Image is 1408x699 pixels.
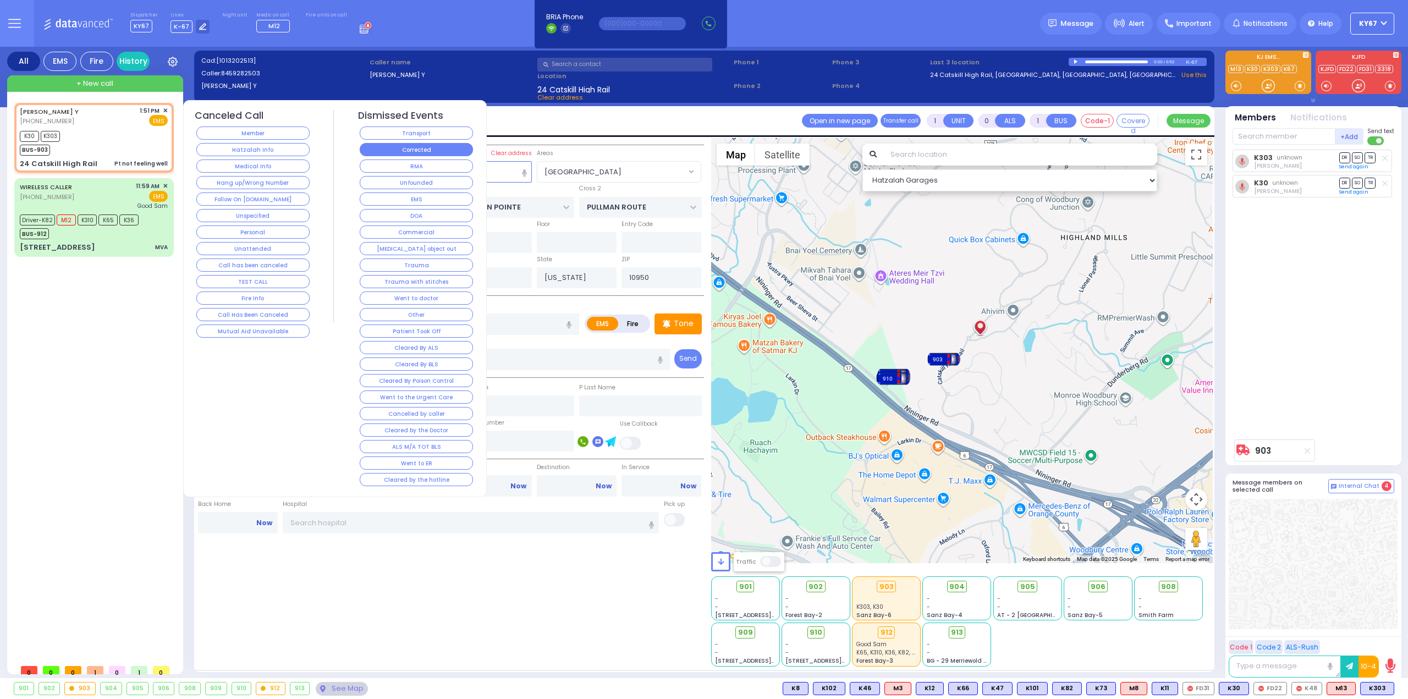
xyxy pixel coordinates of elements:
[98,214,118,225] span: K65
[201,56,366,65] label: Cad:
[1339,152,1350,163] span: DR
[1350,13,1394,35] button: KY67
[1186,58,1207,66] div: K-67
[878,626,895,639] div: 912
[1167,114,1211,128] button: Message
[620,420,658,428] label: Use Callback
[734,58,828,67] span: Phone 1
[222,12,247,19] label: Night unit
[87,666,103,674] span: 1
[1331,484,1336,489] img: comment-alt.png
[856,603,883,611] span: K303, K30
[972,313,988,338] img: client-location.gif
[43,666,59,674] span: 0
[997,611,1079,619] span: AT - 2 [GEOGRAPHIC_DATA]
[57,214,76,225] span: M12
[179,683,200,695] div: 908
[360,456,473,470] button: Went to ER
[621,255,630,264] label: ZIP
[1296,686,1302,691] img: red-radio-icon.svg
[140,107,159,115] span: 1:51 PM
[1318,65,1336,73] a: KJFD
[130,20,152,32] span: KY67
[810,627,822,638] span: 910
[537,463,617,472] label: Destination
[1161,581,1176,592] span: 908
[1327,682,1356,695] div: ALS
[1254,162,1302,170] span: Chemy Schaffer
[1185,488,1207,510] button: Map camera controls
[1181,70,1207,80] a: Use this
[20,131,39,142] span: K30
[206,683,227,695] div: 909
[544,167,621,178] span: [GEOGRAPHIC_DATA]
[621,463,701,472] label: In Service
[715,640,718,648] span: -
[1253,682,1287,695] div: FD22
[715,595,718,603] span: -
[886,370,902,387] gmp-advanced-marker: 910
[114,159,168,168] div: Pt not feeling well
[41,131,60,142] span: K303
[43,16,117,30] img: Logo
[360,423,473,437] button: Cleared by the Doctor
[1152,682,1178,695] div: K11
[1182,682,1214,695] div: FD31
[936,351,952,367] gmp-advanced-marker: 903
[579,383,615,392] label: P Last Name
[306,12,347,19] label: Fire units on call
[785,611,822,619] span: Forest Bay-2
[1060,18,1093,29] span: Message
[153,666,169,674] span: 0
[537,162,686,181] span: WOODBURY JUNCTION
[360,324,473,338] button: Patient Took Off
[452,463,532,472] label: From Scene
[927,657,988,665] span: BG - 29 Merriewold S.
[360,473,473,486] button: Cleared by the hotline
[546,12,583,22] span: BRIA Phone
[20,107,79,116] a: [PERSON_NAME] Y
[1225,54,1311,62] label: KJ EMS...
[491,149,532,158] label: Clear address
[43,52,76,71] div: EMS
[1277,153,1302,162] span: unknown
[155,243,168,251] div: MVA
[201,69,366,78] label: Caller:
[809,581,823,592] span: 902
[196,192,310,206] button: Follow On [DOMAIN_NAME]
[1272,179,1298,187] span: unknown
[163,106,168,115] span: ✕
[948,682,978,695] div: K66
[196,275,310,288] button: TEST CALL
[1360,682,1394,695] div: BLS
[360,242,473,255] button: [MEDICAL_DATA] object out
[1244,19,1288,29] span: Notifications
[7,52,40,71] div: All
[881,114,921,128] button: Transfer call
[755,144,810,166] button: Show satellite imagery
[927,603,930,611] span: -
[283,500,307,509] label: Hospital
[216,56,256,65] span: [1013202513]
[982,682,1013,695] div: BLS
[196,258,310,272] button: Call has been canceled
[813,682,845,695] div: BLS
[1284,640,1320,654] button: ALS-Rush
[739,581,752,592] span: 901
[360,440,473,453] button: ALS M/A TOT BLS
[927,611,963,619] span: Sanz Bay-4
[256,12,293,19] label: Medic on call
[1138,611,1174,619] span: Smith Farm
[195,110,263,122] h4: Canceled Call
[856,657,893,665] span: Forest Bay-3
[1327,682,1356,695] div: M13
[1339,178,1350,188] span: DR
[997,603,1000,611] span: -
[20,183,72,191] a: WIRELESS CALLER
[1046,114,1076,128] button: BUS
[1318,19,1333,29] span: Help
[1367,127,1394,135] span: Send text
[149,115,168,126] span: EMS
[201,81,366,91] label: [PERSON_NAME] Y
[1245,65,1260,73] a: K30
